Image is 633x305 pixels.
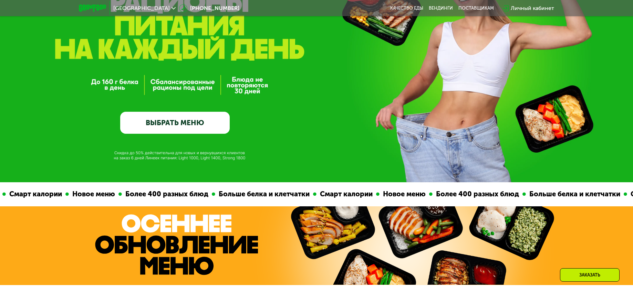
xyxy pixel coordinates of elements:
[120,112,230,134] a: ВЫБРАТЬ МЕНЮ
[431,189,521,199] div: Более 400 разных блюд
[390,6,423,11] a: Качество еды
[121,189,210,199] div: Более 400 разных блюд
[525,189,622,199] div: Больше белка и клетчатки
[68,189,117,199] div: Новое меню
[511,4,554,12] div: Личный кабинет
[4,189,64,199] div: Смарт калории
[560,268,620,282] div: Заказать
[378,189,428,199] div: Новое меню
[214,189,312,199] div: Больше белка и клетчатки
[179,4,239,12] a: [PHONE_NUMBER]
[315,189,375,199] div: Смарт калории
[113,6,170,11] span: [GEOGRAPHIC_DATA]
[458,6,494,11] div: поставщикам
[429,6,453,11] a: Вендинги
